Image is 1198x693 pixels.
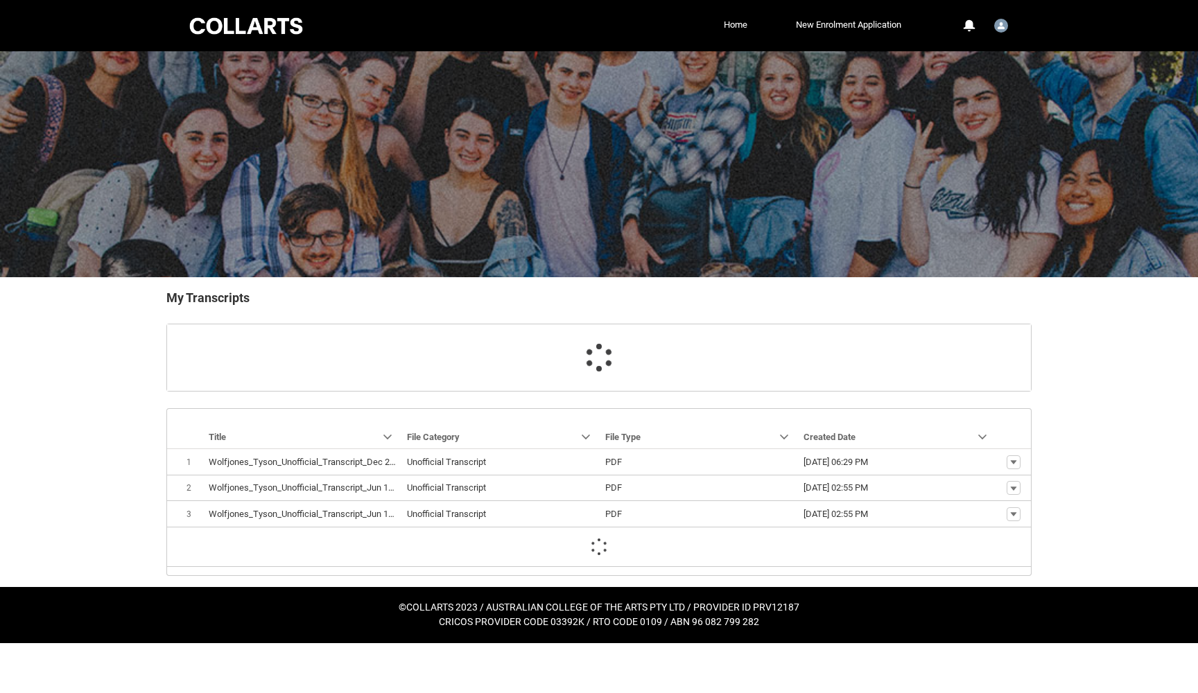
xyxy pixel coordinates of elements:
lightning-base-formatted-text: Unofficial Transcript [407,509,486,519]
a: Home [720,15,751,35]
b: My Transcripts [166,290,250,305]
lightning-formatted-date-time: [DATE] 02:55 PM [804,482,868,493]
lightning-base-formatted-text: Unofficial Transcript [407,482,486,493]
lightning-formatted-date-time: [DATE] 02:55 PM [804,509,868,519]
a: New Enrolment Application [792,15,905,35]
lightning-base-formatted-text: Wolfjones_Tyson_Unofficial_Transcript_Jun 17, 2025.pdf [209,509,432,519]
lightning-base-formatted-text: PDF [605,509,622,519]
lightning-base-formatted-text: PDF [605,457,622,467]
article: Request_Student_Transcript flow [166,324,1032,392]
lightning-formatted-date-time: [DATE] 06:29 PM [804,457,868,467]
button: User Profile Student.twolfjo.20242120 [991,13,1012,35]
img: Student.twolfjo.20242120 [994,19,1008,33]
lightning-base-formatted-text: Unofficial Transcript [407,457,486,467]
lightning-base-formatted-text: PDF [605,482,622,493]
lightning-base-formatted-text: Wolfjones_Tyson_Unofficial_Transcript_Dec 23, 2024.pdf [209,457,433,467]
lightning-base-formatted-text: Wolfjones_Tyson_Unofficial_Transcript_Jun 17, 2025.pdf [209,482,432,493]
